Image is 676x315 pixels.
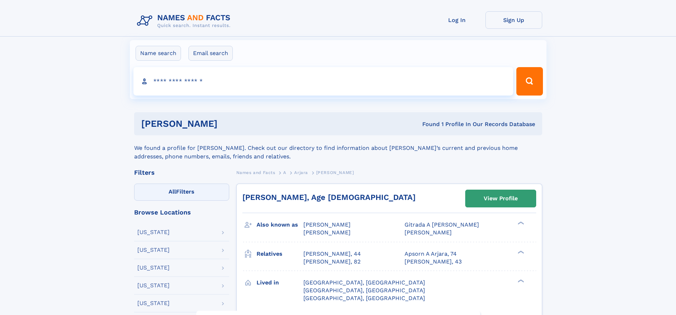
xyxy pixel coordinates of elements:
[294,168,308,177] a: Arjara
[136,46,181,61] label: Name search
[134,169,229,176] div: Filters
[303,229,351,236] span: [PERSON_NAME]
[141,119,320,128] h1: [PERSON_NAME]
[134,135,542,161] div: We found a profile for [PERSON_NAME]. Check out our directory to find information about [PERSON_N...
[283,168,286,177] a: A
[303,250,361,258] a: [PERSON_NAME], 44
[257,277,303,289] h3: Lived in
[137,247,170,253] div: [US_STATE]
[169,188,176,195] span: All
[137,283,170,288] div: [US_STATE]
[303,279,425,286] span: [GEOGRAPHIC_DATA], [GEOGRAPHIC_DATA]
[137,229,170,235] div: [US_STATE]
[303,221,351,228] span: [PERSON_NAME]
[405,221,479,228] span: Gitrada A [PERSON_NAME]
[429,11,485,29] a: Log In
[294,170,308,175] span: Arjara
[137,265,170,271] div: [US_STATE]
[137,300,170,306] div: [US_STATE]
[283,170,286,175] span: A
[485,11,542,29] a: Sign Up
[303,287,425,294] span: [GEOGRAPHIC_DATA], [GEOGRAPHIC_DATA]
[303,258,361,266] a: [PERSON_NAME], 82
[134,11,236,31] img: Logo Names and Facts
[134,184,229,201] label: Filters
[257,248,303,260] h3: Relatives
[242,193,416,202] a: [PERSON_NAME], Age [DEMOGRAPHIC_DATA]
[405,250,457,258] a: Apsorn A Arjara, 74
[133,67,513,96] input: search input
[320,120,535,128] div: Found 1 Profile In Our Records Database
[303,295,425,302] span: [GEOGRAPHIC_DATA], [GEOGRAPHIC_DATA]
[188,46,233,61] label: Email search
[484,190,518,207] div: View Profile
[405,258,462,266] a: [PERSON_NAME], 43
[516,221,524,226] div: ❯
[134,209,229,216] div: Browse Locations
[257,219,303,231] h3: Also known as
[516,250,524,254] div: ❯
[405,229,452,236] span: [PERSON_NAME]
[466,190,536,207] a: View Profile
[236,168,275,177] a: Names and Facts
[316,170,354,175] span: [PERSON_NAME]
[516,278,524,283] div: ❯
[516,67,543,96] button: Search Button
